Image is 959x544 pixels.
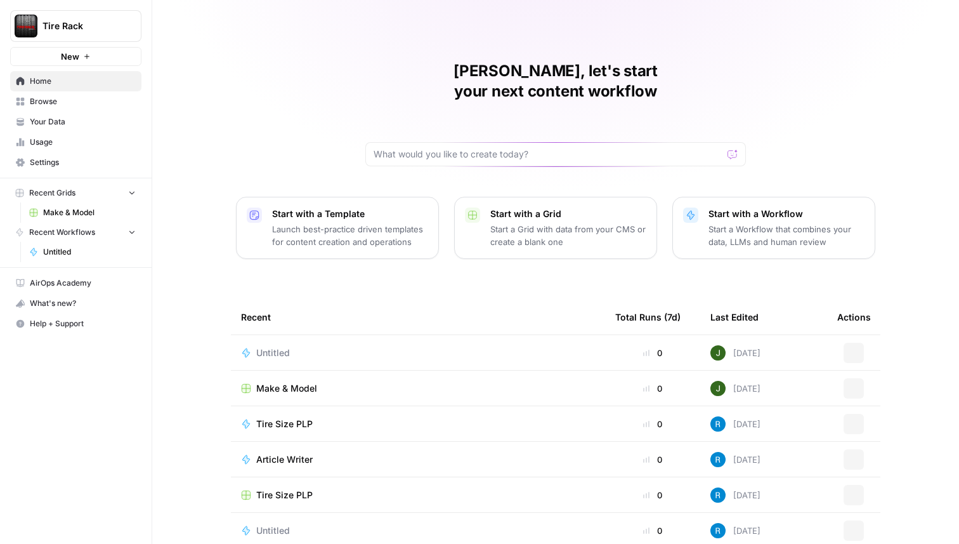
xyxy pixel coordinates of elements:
a: Untitled [241,347,595,359]
span: AirOps Academy [30,277,136,289]
a: Make & Model [241,382,595,395]
span: Settings [30,157,136,168]
a: Home [10,71,141,91]
p: Launch best-practice driven templates for content creation and operations [272,223,428,248]
p: Start with a Template [272,208,428,220]
div: Last Edited [710,300,759,335]
p: Start with a Grid [490,208,646,220]
div: 0 [615,418,690,430]
div: [DATE] [710,416,760,432]
span: Make & Model [43,207,136,218]
span: New [61,50,79,63]
a: Your Data [10,112,141,132]
img: Tire Rack Logo [15,15,37,37]
div: [DATE] [710,345,760,361]
a: Tire Size PLP [241,418,595,430]
span: Browse [30,96,136,107]
span: Home [30,76,136,87]
span: Tire Rack [42,20,119,32]
span: Your Data [30,116,136,128]
a: Article Writer [241,453,595,466]
span: Article Writer [256,453,313,466]
span: Help + Support [30,318,136,329]
a: AirOps Academy [10,273,141,293]
span: Tire Size PLP [256,489,313,501]
p: Start with a Workflow [708,208,864,220]
p: Start a Grid with data from your CMS or create a blank one [490,223,646,248]
button: New [10,47,141,66]
img: d22iu3035mprmqybzn9flh0kxmu4 [710,488,726,503]
button: Start with a WorkflowStart a Workflow that combines your data, LLMs and human review [672,197,875,259]
h1: [PERSON_NAME], let's start your next content workflow [365,61,746,102]
div: Actions [837,300,871,335]
a: Usage [10,132,141,152]
span: Usage [30,136,136,148]
div: 0 [615,489,690,501]
input: What would you like to create today? [374,148,722,161]
span: Recent Workflows [29,227,95,238]
img: 5v0yozua856dyxnw4lpcp45mgmzh [710,345,726,361]
div: Total Runs (7d) [615,300,681,335]
span: Untitled [256,347,290,359]
a: Untitled [241,524,595,537]
div: 0 [615,453,690,466]
a: Untitled [23,242,141,262]
div: [DATE] [710,488,760,503]
a: Settings [10,152,141,173]
a: Make & Model [23,202,141,223]
div: 0 [615,347,690,359]
div: What's new? [11,294,141,313]
span: Untitled [43,246,136,258]
span: Recent Grids [29,187,75,199]
button: Recent Grids [10,183,141,202]
img: 5v0yozua856dyxnw4lpcp45mgmzh [710,381,726,396]
span: Tire Size PLP [256,418,313,430]
p: Start a Workflow that combines your data, LLMs and human review [708,223,864,248]
img: d22iu3035mprmqybzn9flh0kxmu4 [710,452,726,467]
button: Start with a GridStart a Grid with data from your CMS or create a blank one [454,197,657,259]
div: 0 [615,382,690,395]
div: [DATE] [710,381,760,396]
div: 0 [615,524,690,537]
div: Recent [241,300,595,335]
span: Make & Model [256,382,317,395]
span: Untitled [256,524,290,537]
button: Recent Workflows [10,223,141,242]
a: Browse [10,91,141,112]
img: d22iu3035mprmqybzn9flh0kxmu4 [710,523,726,538]
div: [DATE] [710,452,760,467]
img: d22iu3035mprmqybzn9flh0kxmu4 [710,416,726,432]
a: Tire Size PLP [241,489,595,501]
button: Workspace: Tire Rack [10,10,141,42]
div: [DATE] [710,523,760,538]
button: Start with a TemplateLaunch best-practice driven templates for content creation and operations [236,197,439,259]
button: What's new? [10,293,141,314]
button: Help + Support [10,314,141,334]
